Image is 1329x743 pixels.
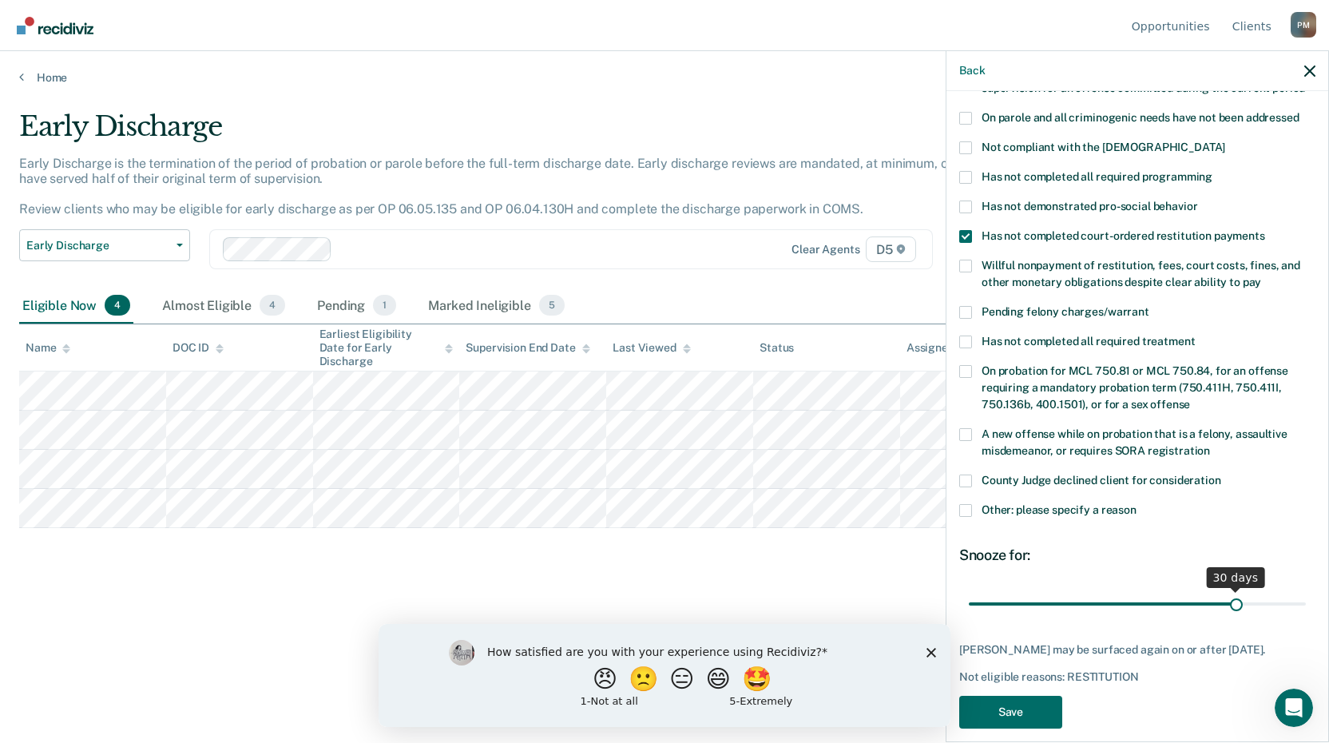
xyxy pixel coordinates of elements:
button: Back [959,64,985,77]
div: P M [1291,12,1316,38]
span: 4 [105,295,130,316]
div: Last Viewed [613,341,690,355]
span: A new offense while on probation that is a felony, assaultive misdemeanor, or requires SORA regis... [982,427,1287,457]
div: Pending [314,288,399,324]
span: Not compliant with the [DEMOGRAPHIC_DATA] [982,141,1225,153]
a: Home [19,70,1310,85]
div: Earliest Eligibility Date for Early Discharge [319,328,454,368]
span: Has not completed court-ordered restitution payments [982,229,1265,242]
button: Save [959,696,1062,729]
span: 1 [373,295,396,316]
iframe: Intercom live chat [1275,689,1313,727]
div: Not eligible reasons: RESTITUTION [959,670,1315,684]
div: Clear agents [791,243,859,256]
span: 5 [539,295,565,316]
div: Snooze for: [959,546,1315,564]
div: Supervision End Date [466,341,589,355]
span: On probation for MCL 750.81 or MCL 750.84, for an offense requiring a mandatory probation term (7... [982,364,1288,411]
span: Has not completed all required programming [982,170,1212,183]
span: Has not demonstrated pro-social behavior [982,200,1197,213]
div: Marked Ineligible [425,288,568,324]
div: DOC ID [173,341,224,355]
img: Recidiviz [17,17,93,34]
div: Eligible Now [19,288,133,324]
span: Willful nonpayment of restitution, fees, court costs, fines, and other monetary obligations despi... [982,259,1300,288]
p: Early Discharge is the termination of the period of probation or parole before the full-term disc... [19,156,1011,217]
span: Has not completed all required treatment [982,335,1195,348]
span: D5 [866,236,916,262]
div: Almost Eligible [159,288,288,324]
button: Profile dropdown button [1291,12,1316,38]
div: Name [26,341,70,355]
span: County Judge declined client for consideration [982,474,1221,487]
span: Other: please specify a reason [982,503,1137,516]
div: Assigned to [906,341,982,355]
span: On parole and all criminogenic needs have not been addressed [982,111,1299,124]
iframe: Survey by Kim from Recidiviz [379,624,950,727]
span: Early Discharge [26,239,170,252]
span: Pending felony charges/warrant [982,305,1149,318]
div: [PERSON_NAME] may be surfaced again on or after [DATE]. [959,643,1315,657]
div: Status [760,341,794,355]
span: 4 [260,295,285,316]
div: 30 days [1206,567,1264,588]
div: Early Discharge [19,110,1016,156]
